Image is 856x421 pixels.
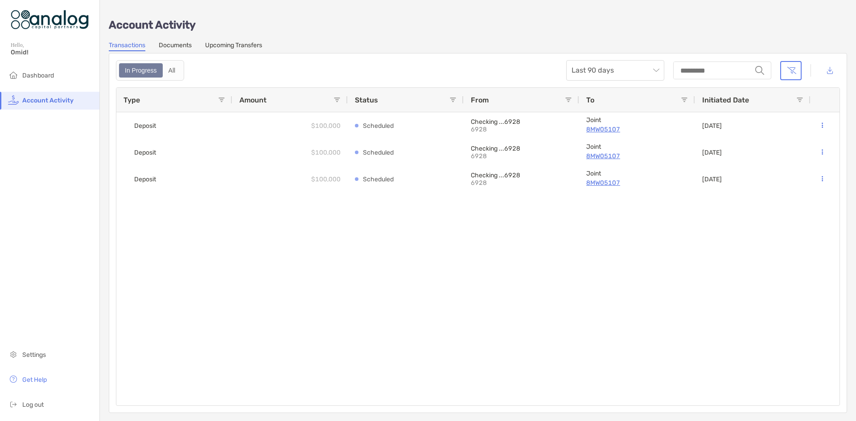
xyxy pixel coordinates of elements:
[22,376,47,384] span: Get Help
[164,64,181,77] div: All
[134,119,156,133] span: Deposit
[22,97,74,104] span: Account Activity
[363,174,394,185] p: Scheduled
[8,399,19,409] img: logout icon
[355,96,378,104] span: Status
[116,60,184,81] div: segmented control
[120,64,162,77] div: In Progress
[311,120,341,131] p: $100,000
[471,96,489,104] span: From
[702,96,749,104] span: Initiated Date
[134,172,156,187] span: Deposit
[8,349,19,360] img: settings icon
[586,143,688,151] p: Joint
[8,374,19,384] img: get-help icon
[363,120,394,131] p: Scheduled
[8,69,19,80] img: household icon
[586,151,688,162] a: 8MW05107
[22,72,54,79] span: Dashboard
[22,351,46,359] span: Settings
[471,179,533,187] p: 6928
[586,177,688,188] a: 8MW05107
[780,61,802,80] button: Clear filters
[586,96,594,104] span: To
[239,96,267,104] span: Amount
[11,4,89,36] img: Zoe Logo
[363,147,394,158] p: Scheduled
[471,118,572,126] p: Checking ...6928
[311,174,341,185] p: $100,000
[755,66,764,75] img: input icon
[572,61,659,80] span: Last 90 days
[471,152,533,160] p: 6928
[702,122,722,130] p: [DATE]
[11,49,94,56] span: Omid!
[586,170,688,177] p: Joint
[8,94,19,105] img: activity icon
[109,20,847,31] p: Account Activity
[586,124,688,135] a: 8MW05107
[159,41,192,51] a: Documents
[311,147,341,158] p: $100,000
[586,116,688,124] p: Joint
[471,172,572,179] p: Checking ...6928
[471,145,572,152] p: Checking ...6928
[22,401,44,409] span: Log out
[702,149,722,156] p: [DATE]
[471,126,533,133] p: 6928
[109,41,145,51] a: Transactions
[123,96,140,104] span: Type
[205,41,262,51] a: Upcoming Transfers
[702,176,722,183] p: [DATE]
[134,145,156,160] span: Deposit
